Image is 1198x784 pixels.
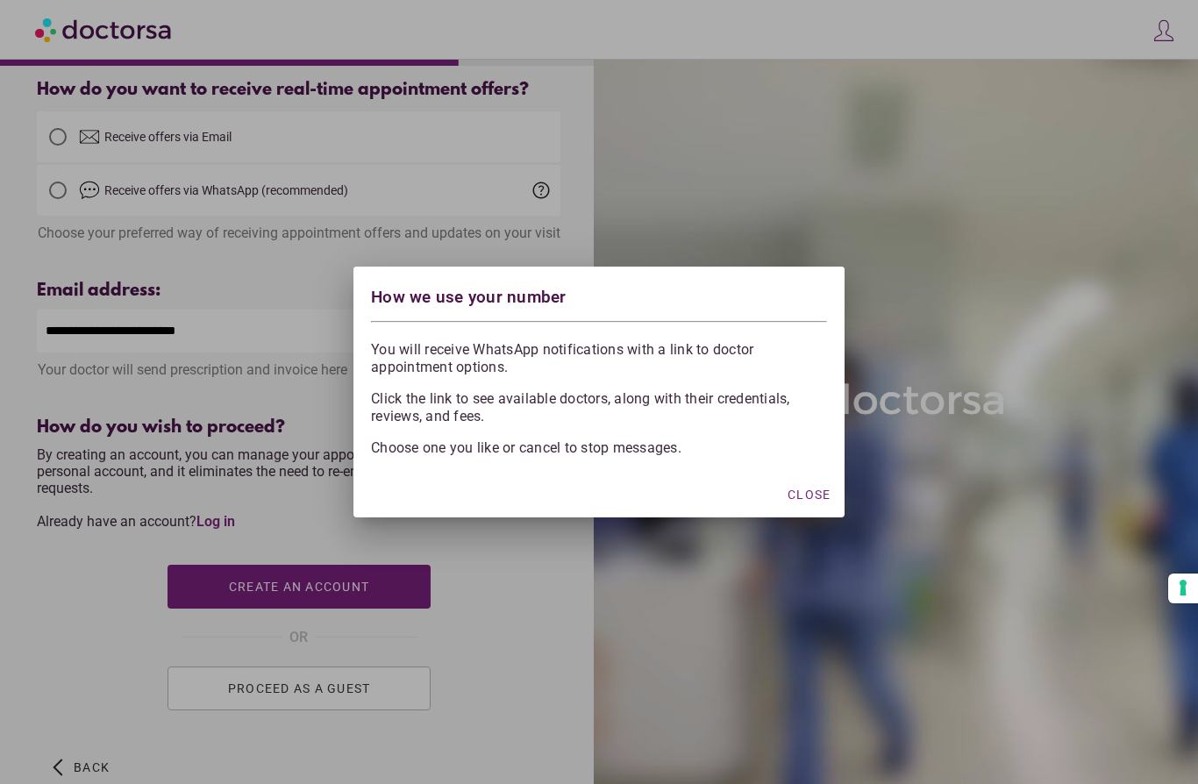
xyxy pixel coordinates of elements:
[371,390,827,425] p: Click the link to see available doctors, along with their credentials, reviews, and fees.
[371,439,827,457] p: Choose one you like or cancel to stop messages.
[371,337,827,376] p: You will receive WhatsApp notifications with a link to doctor appointment options.
[1168,574,1198,603] button: Your consent preferences for tracking technologies
[781,479,838,510] button: Close
[371,284,827,315] div: How we use your number
[788,488,831,502] span: Close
